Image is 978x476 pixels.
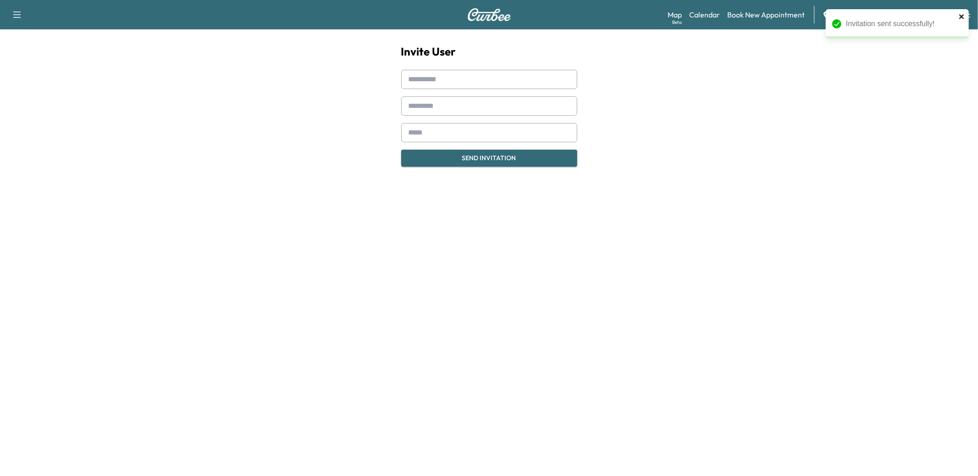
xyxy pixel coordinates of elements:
[668,9,682,20] a: MapBeta
[467,8,511,21] img: Curbee Logo
[727,9,805,20] a: Book New Appointment
[672,19,682,26] div: Beta
[959,13,965,20] button: close
[401,150,577,167] button: Send Invitation
[401,44,577,59] h1: Invite User
[846,18,956,29] div: Invitation sent successfully!
[689,9,720,20] a: Calendar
